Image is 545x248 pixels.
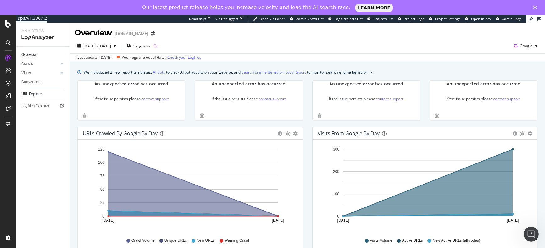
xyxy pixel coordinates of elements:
[253,16,285,21] a: Open Viz Editor
[333,192,339,196] text: 100
[75,28,112,38] div: Overview
[189,16,206,21] div: ReadOnly:
[131,238,155,243] span: Crawl Volume
[133,43,151,49] span: Segments
[115,30,148,37] div: [DOMAIN_NAME]
[402,238,423,243] span: Active URLs
[102,214,104,218] text: 0
[513,131,517,136] div: circle-info
[212,96,258,102] div: If the issue persists please
[197,238,214,243] span: New URLs
[164,238,187,243] span: Unique URLs
[98,161,104,165] text: 100
[259,16,285,21] span: Open Viz Editor
[21,34,64,41] div: LogAnalyzer
[94,81,168,87] div: An unexpected error has occurred
[376,96,403,102] div: contact support
[21,70,59,76] a: Visits
[429,16,460,21] a: Project Settings
[328,16,363,21] a: Logs Projects List
[398,16,424,21] a: Project Page
[333,169,339,174] text: 200
[21,52,36,58] div: Overview
[21,52,65,58] a: Overview
[100,174,105,178] text: 75
[98,147,104,152] text: 125
[337,214,339,218] text: 0
[103,218,114,223] text: [DATE]
[122,55,166,60] div: Your logs are out of date.
[465,16,491,21] a: Open in dev
[520,131,525,136] div: bug
[471,16,491,21] span: Open in dev
[99,55,112,60] div: [DATE]
[151,31,155,36] div: arrow-right-arrow-left
[290,16,324,21] a: Admin Crawl List
[318,130,380,136] div: Visits from Google by day
[334,16,363,21] span: Logs Projects List
[286,131,290,136] div: bug
[435,16,460,21] span: Project Settings
[373,16,393,21] span: Projects List
[124,41,153,51] button: Segments
[153,69,165,75] a: AI Bots
[533,6,539,9] div: Close
[507,218,519,223] text: [DATE]
[272,218,284,223] text: [DATE]
[21,103,65,109] a: Logfiles Explorer
[333,147,339,152] text: 300
[16,15,47,23] a: spa/v1.336.12
[100,201,105,205] text: 25
[21,70,31,76] div: Visits
[21,79,65,85] a: Conversions
[141,96,169,102] div: contact support
[100,187,105,192] text: 50
[82,113,87,118] div: bug
[212,81,286,87] div: An unexpected error has occurred
[329,96,375,102] div: If the issue persists please
[435,113,439,118] div: bug
[21,79,42,85] div: Conversions
[524,227,539,242] iframe: Intercom live chat
[83,43,111,49] span: [DATE] - [DATE]
[83,130,158,136] div: URLs Crawled by Google by day
[329,81,403,87] div: An unexpected error has occurred
[21,61,59,67] a: Crawls
[75,41,119,51] button: [DATE] - [DATE]
[225,238,249,243] span: Warning Crawl
[511,41,540,51] button: Google
[259,96,286,102] div: contact support
[528,131,532,136] div: gear
[337,218,349,223] text: [DATE]
[318,145,530,232] svg: A chart.
[21,91,65,97] a: URL Explorer
[200,113,204,118] div: bug
[215,16,238,21] div: Viz Debugger:
[447,81,520,87] div: An unexpected error has occurred
[432,238,480,243] span: New Active URLs (all codes)
[370,238,392,243] span: Visits Volume
[142,4,350,11] div: Our latest product release helps you increase velocity and lead the AI search race.
[296,16,324,21] span: Admin Crawl List
[355,4,393,12] a: LEARN MORE
[446,96,492,102] div: If the issue persists please
[502,16,521,21] span: Admin Page
[367,16,393,21] a: Projects List
[520,43,532,48] span: Google
[167,55,201,60] a: Check your Logfiles
[493,96,520,102] div: contact support
[84,69,368,75] div: We introduced 2 new report templates: to track AI bot activity on your website, and to monitor se...
[496,16,521,21] a: Admin Page
[21,28,64,34] div: Analytics
[21,103,49,109] div: Logfiles Explorer
[21,91,43,97] div: URL Explorer
[77,69,537,75] div: info banner
[83,145,295,232] svg: A chart.
[21,61,33,67] div: Crawls
[242,69,306,75] a: Search Engine Behavior: Logs Report
[293,131,298,136] div: gear
[317,113,322,118] div: bug
[404,16,424,21] span: Project Page
[77,55,201,60] div: Last update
